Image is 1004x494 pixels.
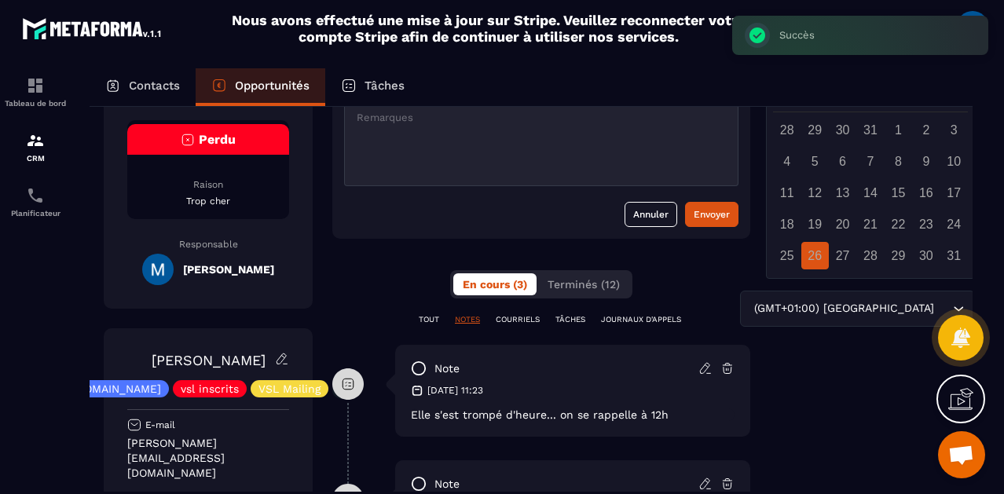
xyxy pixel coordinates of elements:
div: 31 [940,242,968,269]
div: 26 [801,242,829,269]
h2: Nous avons effectué une mise à jour sur Stripe. Veuillez reconnecter votre compte Stripe afin de ... [231,12,746,45]
img: formation [26,76,45,95]
h5: [PERSON_NAME] [183,263,274,276]
div: 7 [856,148,884,175]
div: 28 [773,116,801,144]
p: Trop cher [127,195,289,207]
div: 15 [885,179,912,207]
div: 23 [912,210,940,238]
div: 13 [829,179,856,207]
button: Envoyer [685,202,738,227]
div: 30 [912,242,940,269]
p: VSL Mailing [258,383,321,394]
p: note [434,361,460,376]
p: CRM [4,154,67,163]
p: Elle s'est trompé d'heure... on se rappelle à 12h [411,408,735,421]
div: 29 [801,116,829,144]
button: Terminés (12) [538,273,629,295]
p: E-mail [145,419,175,431]
div: Calendar days [773,116,968,269]
p: note [434,477,460,492]
div: Search for option [740,291,975,327]
div: 25 [773,242,801,269]
img: formation [26,131,45,150]
div: 24 [940,210,968,238]
div: 14 [856,179,884,207]
div: Calendar wrapper [773,84,968,269]
a: formationformationCRM [4,119,67,174]
p: Raison [127,178,289,191]
div: 9 [912,148,940,175]
a: Contacts [90,68,196,106]
input: Search for option [937,300,949,317]
div: 30 [829,116,856,144]
p: [DATE] 11:23 [427,384,483,397]
div: 1 [885,116,912,144]
div: 11 [773,179,801,207]
div: 22 [885,210,912,238]
span: En cours (3) [463,278,527,291]
div: 5 [801,148,829,175]
span: (GMT+01:00) [GEOGRAPHIC_DATA] [750,300,937,317]
div: Envoyer [694,207,730,222]
a: formationformationTableau de bord [4,64,67,119]
a: [PERSON_NAME] [152,352,266,368]
img: logo [22,14,163,42]
p: COURRIELS [496,314,540,325]
div: 21 [856,210,884,238]
p: Planificateur [4,209,67,218]
p: Tâches [365,79,405,93]
div: 28 [856,242,884,269]
p: Contacts [129,79,180,93]
a: Tâches [325,68,420,106]
div: 18 [773,210,801,238]
button: En cours (3) [453,273,537,295]
p: [DOMAIN_NAME] [72,383,161,394]
div: 20 [829,210,856,238]
div: 10 [940,148,968,175]
div: 12 [801,179,829,207]
p: Opportunités [235,79,310,93]
p: JOURNAUX D'APPELS [601,314,681,325]
span: Terminés (12) [548,278,620,291]
a: Ouvrir le chat [938,431,985,478]
div: 31 [856,116,884,144]
a: Opportunités [196,68,325,106]
p: vsl inscrits [181,383,239,394]
div: 4 [773,148,801,175]
p: TOUT [419,314,439,325]
a: schedulerschedulerPlanificateur [4,174,67,229]
div: 29 [885,242,912,269]
p: [PERSON_NAME][EMAIL_ADDRESS][DOMAIN_NAME] [127,436,289,481]
button: Annuler [625,202,677,227]
div: 3 [940,116,968,144]
span: Perdu [199,132,236,147]
p: Tableau de bord [4,99,67,108]
div: 6 [829,148,856,175]
p: NOTES [455,314,480,325]
div: 8 [885,148,912,175]
p: Responsable [127,239,289,250]
div: 17 [940,179,968,207]
p: TÂCHES [555,314,585,325]
div: 19 [801,210,829,238]
div: 2 [912,116,940,144]
div: 16 [912,179,940,207]
div: 27 [829,242,856,269]
img: scheduler [26,186,45,205]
